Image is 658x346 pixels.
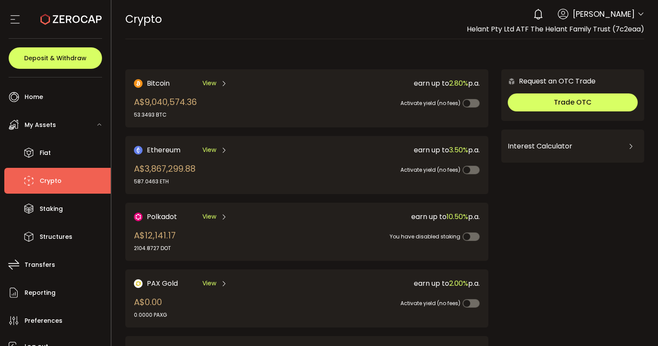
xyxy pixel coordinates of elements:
[449,145,468,155] span: 3.50%
[573,8,635,20] span: [PERSON_NAME]
[508,136,638,157] div: Interest Calculator
[134,111,197,119] div: 53.3493 BTC
[615,305,658,346] iframe: Chat Widget
[25,259,55,271] span: Transfers
[134,229,176,252] div: A$12,141.17
[508,77,515,85] img: 6nGpN7MZ9FLuBP83NiajKbTRY4UzlzQtBKtCrLLspmCkSvCZHBKvY3NxgQaT5JnOQREvtQ257bXeeSTueZfAPizblJ+Fe8JwA...
[147,78,170,89] span: Bitcoin
[447,212,468,222] span: 10.50%
[40,147,51,159] span: Fiat
[307,278,480,289] div: earn up to p.a.
[134,213,143,221] img: DOT
[147,278,178,289] span: PAX Gold
[449,78,468,88] span: 2.80%
[501,76,596,86] div: Request an OTC Trade
[307,78,480,89] div: earn up to p.a.
[134,178,196,185] div: 587.0463 ETH
[134,162,196,185] div: A$3,867,299.88
[307,145,480,155] div: earn up to p.a.
[449,278,468,288] span: 2.00%
[147,211,177,222] span: Polkadot
[400,166,460,173] span: Activate yield (no fees)
[307,211,480,222] div: earn up to p.a.
[9,47,102,69] button: Deposit & Withdraw
[202,145,216,154] span: View
[25,119,56,131] span: My Assets
[134,296,167,319] div: A$0.00
[508,93,638,111] button: Trade OTC
[134,311,167,319] div: 0.0000 PAXG
[202,279,216,288] span: View
[25,315,62,327] span: Preferences
[467,24,644,34] span: Helant Pty Ltd ATF The Helant Family Trust (7c2eaa)
[147,145,180,155] span: Ethereum
[134,79,143,88] img: Bitcoin
[202,212,216,221] span: View
[134,279,143,288] img: PAX Gold
[25,287,56,299] span: Reporting
[400,300,460,307] span: Activate yield (no fees)
[125,12,162,27] span: Crypto
[25,91,43,103] span: Home
[24,55,87,61] span: Deposit & Withdraw
[134,146,143,154] img: Ethereum
[554,97,592,107] span: Trade OTC
[390,233,460,240] span: You have disabled staking
[40,231,72,243] span: Structures
[40,175,62,187] span: Crypto
[40,203,63,215] span: Staking
[134,244,176,252] div: 2104.8727 DOT
[134,96,197,119] div: A$9,040,574.36
[202,79,216,88] span: View
[400,99,460,107] span: Activate yield (no fees)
